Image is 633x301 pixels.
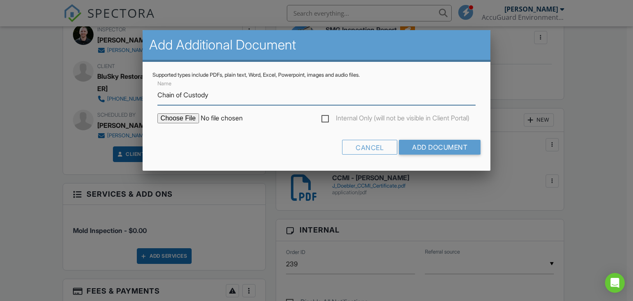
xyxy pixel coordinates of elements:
[605,273,625,293] div: Open Intercom Messenger
[399,140,481,155] input: Add Document
[342,140,397,155] div: Cancel
[321,114,469,125] label: Internal Only (will not be visible in Client Portal)
[152,72,481,78] div: Supported types include PDFs, plain text, Word, Excel, Powerpoint, images and audio files.
[157,80,171,87] label: Name
[149,37,484,53] h2: Add Additional Document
